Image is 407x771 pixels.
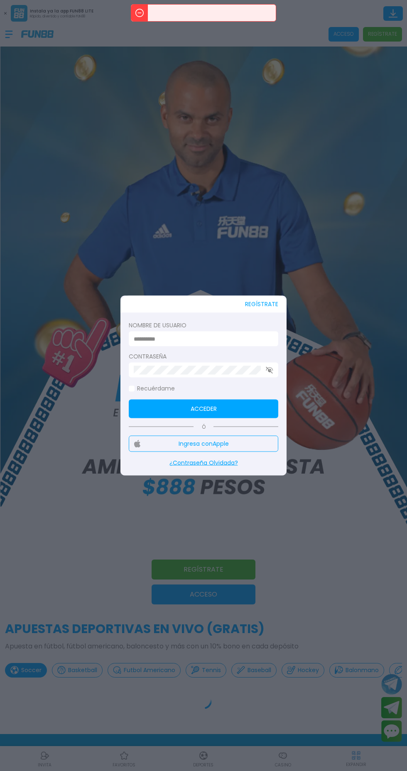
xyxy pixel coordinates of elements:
p: Ó [129,423,278,431]
label: Contraseña [129,352,278,361]
button: REGÍSTRATE [245,296,278,313]
p: ¿Contraseña Olvidada? [129,459,278,467]
button: Ingresa conApple [129,436,278,452]
button: Acceder [129,400,278,418]
label: Nombre de usuario [129,321,278,330]
label: Recuérdame [129,384,175,393]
